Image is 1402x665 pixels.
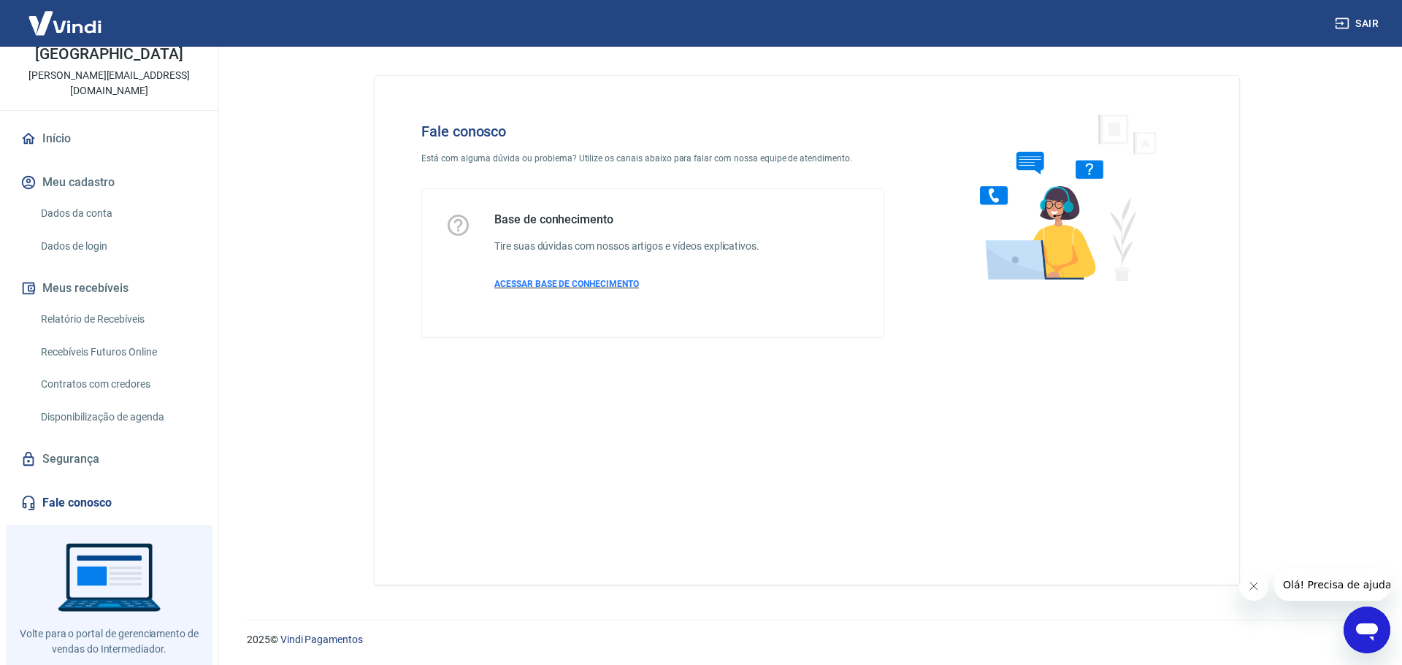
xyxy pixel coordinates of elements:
a: Fale conosco [18,487,201,519]
a: Dados da conta [35,199,201,228]
p: Sind.trab.ind.quim.farm.plast. Similares de [GEOGRAPHIC_DATA] [7,16,211,62]
button: Sair [1332,10,1384,37]
p: Está com alguma dúvida ou problema? Utilize os canais abaixo para falar com nossa equipe de atend... [421,152,884,165]
span: Olá! Precisa de ajuda? [9,10,123,22]
iframe: Fechar mensagem [1239,572,1268,601]
iframe: Botão para abrir a janela de mensagens [1344,607,1390,653]
img: Vindi [18,1,112,45]
a: Dados de login [35,231,201,261]
p: [PERSON_NAME][EMAIL_ADDRESS][DOMAIN_NAME] [12,68,207,99]
a: Contratos com credores [35,369,201,399]
button: Meu cadastro [18,166,201,199]
h4: Fale conosco [421,123,884,140]
p: 2025 © [247,632,1367,647]
button: Meus recebíveis [18,272,201,304]
a: Vindi Pagamentos [280,634,363,645]
span: ACESSAR BASE DE CONHECIMENTO [494,279,639,289]
h6: Tire suas dúvidas com nossos artigos e vídeos explicativos. [494,239,759,254]
a: Início [18,123,201,155]
h5: Base de conhecimento [494,212,759,227]
a: Disponibilização de agenda [35,402,201,432]
a: Segurança [18,443,201,475]
img: Fale conosco [951,99,1173,294]
a: Relatório de Recebíveis [35,304,201,334]
iframe: Mensagem da empresa [1274,569,1390,601]
a: ACESSAR BASE DE CONHECIMENTO [494,277,759,291]
a: Recebíveis Futuros Online [35,337,201,367]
